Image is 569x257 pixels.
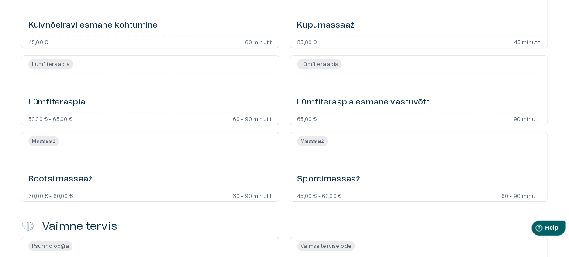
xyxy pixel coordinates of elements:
p: 45,00 € - 60,00 € [297,193,342,198]
span: Massaaž [297,137,328,145]
iframe: Help widget launcher [501,217,569,242]
h4: Vaimne tervis [42,219,117,233]
span: Lümfiteraapia [28,60,73,68]
p: 60 - 90 minutit [501,193,541,198]
p: 60 - 90 minutit [233,116,272,121]
p: 45,00 € [28,39,48,44]
h6: Spordimassaaž [297,174,361,185]
p: 65,00 € [297,116,317,121]
p: 35,00 € [297,39,317,44]
h6: Rootsi massaaž [28,174,93,185]
h6: Lümfiteraapia [28,97,85,108]
h6: Lümfiteraapia esmane vastuvõtt [297,97,431,108]
p: 30 - 90 minutit [233,193,272,198]
p: 60 minutit [245,39,272,44]
p: 50,00 € - 65,00 € [28,116,72,121]
p: 90 minutit [514,116,541,121]
span: Psühholoogia [28,242,72,250]
span: Massaaž [28,137,59,145]
p: 30,00 € - 60,00 € [28,193,73,198]
span: Lümfiteraapia [297,60,342,68]
h6: Kuivnõelravi esmane kohtumine [28,20,158,31]
p: 45 minutit [514,39,541,44]
h6: Kupumassaaž [297,20,355,31]
span: Vaimse tervise õde [297,242,355,250]
a: Navigate to Lümfiteraapia esmane vastuvõtt [290,55,548,125]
